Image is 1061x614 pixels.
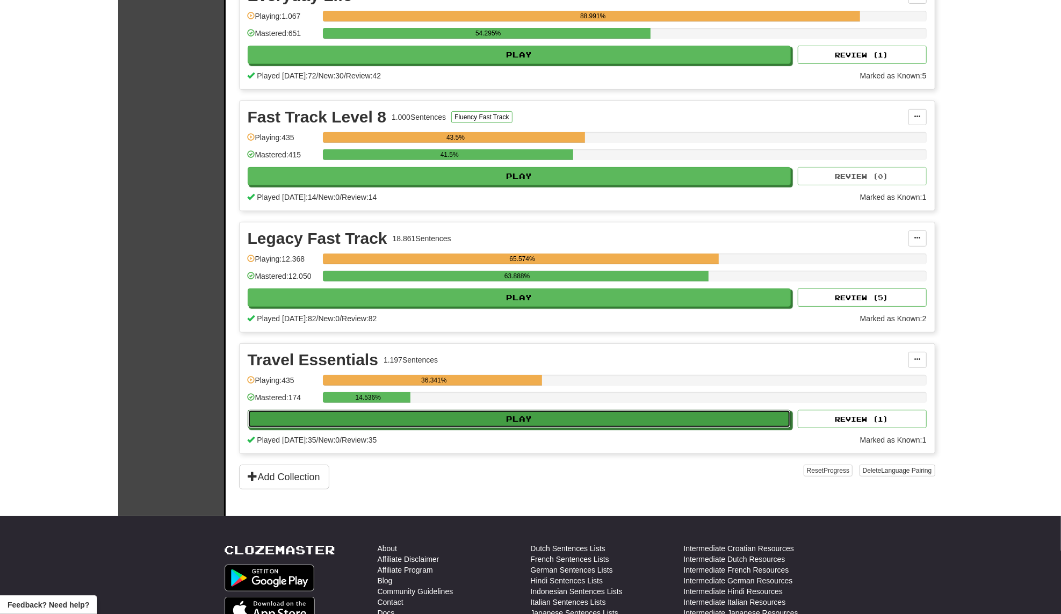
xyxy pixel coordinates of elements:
button: ResetProgress [804,465,853,476]
a: About [378,543,398,554]
button: Fluency Fast Track [451,111,512,123]
a: Intermediate Dutch Resources [684,554,785,565]
a: Clozemaster [225,543,336,557]
div: 65.574% [326,254,719,264]
div: 88.991% [326,11,860,21]
div: 41.5% [326,149,573,160]
span: / [316,436,319,444]
button: Play [248,410,791,428]
div: Playing: 1.067 [248,11,317,28]
span: Language Pairing [881,467,932,474]
div: Playing: 12.368 [248,254,317,271]
button: Play [248,288,791,307]
a: French Sentences Lists [531,554,609,565]
div: Mastered: 174 [248,392,317,410]
div: 43.5% [326,132,586,143]
span: Review: 42 [346,71,381,80]
div: Playing: 435 [248,132,317,150]
a: Intermediate Hindi Resources [684,586,783,597]
a: Affiliate Disclaimer [378,554,439,565]
a: Blog [378,575,393,586]
a: Indonesian Sentences Lists [531,586,623,597]
button: Play [248,46,791,64]
button: Review (5) [798,288,927,307]
a: Intermediate Croatian Resources [684,543,794,554]
span: New: 0 [319,314,340,323]
a: German Sentences Lists [531,565,613,575]
span: / [340,193,342,201]
div: 36.341% [326,375,542,386]
span: New: 0 [319,436,340,444]
a: Dutch Sentences Lists [531,543,605,554]
div: 1.197 Sentences [384,355,438,365]
a: Affiliate Program [378,565,433,575]
span: Review: 14 [342,193,377,201]
span: Played [DATE]: 82 [257,314,316,323]
div: 18.861 Sentences [393,233,451,244]
span: / [316,314,319,323]
div: Travel Essentials [248,352,379,368]
div: 1.000 Sentences [392,112,446,122]
span: Played [DATE]: 35 [257,436,316,444]
span: Open feedback widget [8,599,89,610]
span: Review: 82 [342,314,377,323]
button: Review (1) [798,46,927,64]
button: Review (1) [798,410,927,428]
span: / [340,436,342,444]
div: Legacy Fast Track [248,230,387,247]
span: Played [DATE]: 72 [257,71,316,80]
button: Play [248,167,791,185]
span: / [316,71,319,80]
button: Add Collection [239,465,329,489]
div: Marked as Known: 2 [860,313,927,324]
span: Review: 35 [342,436,377,444]
div: Mastered: 651 [248,28,317,46]
span: / [344,71,346,80]
div: Marked as Known: 1 [860,192,927,203]
div: 54.295% [326,28,651,39]
div: Marked as Known: 5 [860,70,927,81]
span: / [316,193,319,201]
div: Marked as Known: 1 [860,435,927,445]
button: DeleteLanguage Pairing [860,465,935,476]
img: Get it on Google Play [225,565,315,591]
span: Played [DATE]: 14 [257,193,316,201]
button: Review (0) [798,167,927,185]
span: Progress [824,467,849,474]
a: Intermediate Italian Resources [684,597,786,608]
span: / [340,314,342,323]
div: 14.536% [326,392,410,403]
a: Italian Sentences Lists [531,597,606,608]
span: New: 30 [319,71,344,80]
a: Community Guidelines [378,586,453,597]
span: New: 0 [319,193,340,201]
div: 63.888% [326,271,709,281]
a: Contact [378,597,403,608]
div: Playing: 435 [248,375,317,393]
div: Fast Track Level 8 [248,109,387,125]
a: Intermediate German Resources [684,575,793,586]
a: Intermediate French Resources [684,565,789,575]
div: Mastered: 415 [248,149,317,167]
div: Mastered: 12.050 [248,271,317,288]
a: Hindi Sentences Lists [531,575,603,586]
